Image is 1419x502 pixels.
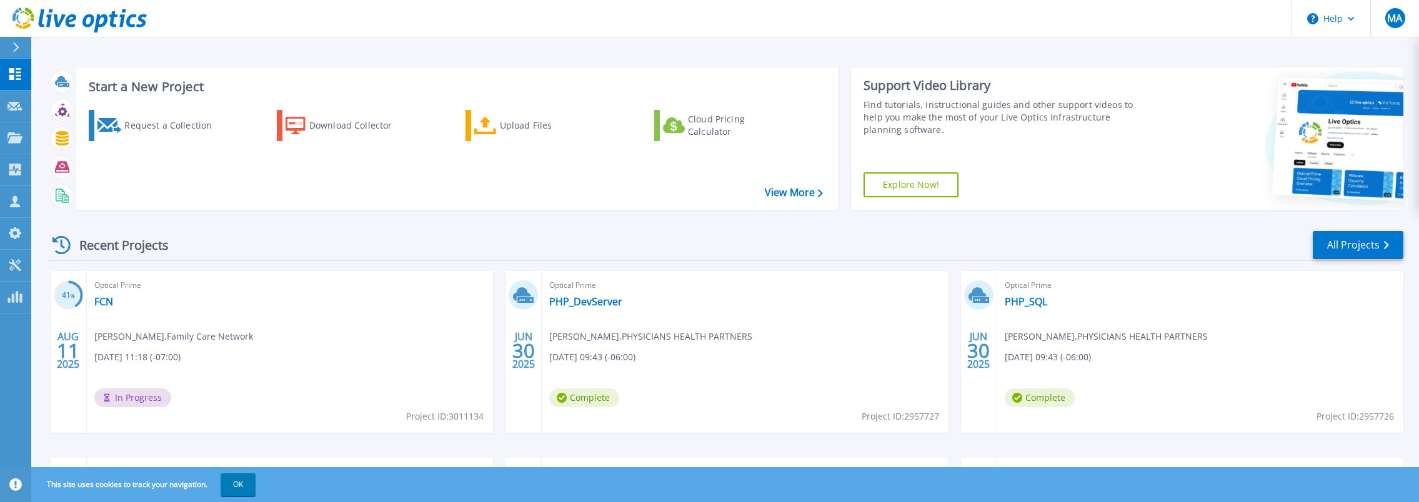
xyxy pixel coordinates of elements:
span: [PERSON_NAME] , PHYSICIANS HEALTH PARTNERS [549,330,752,343]
span: Optical Prime [549,278,940,292]
span: Complete [549,388,619,407]
span: Project ID: 2957727 [862,410,939,423]
div: JUN 2025 [967,328,990,373]
span: [DATE] 09:43 (-06:00) [549,350,635,364]
div: AUG 2025 [56,328,80,373]
span: [DATE] 09:43 (-06:00) [1005,350,1091,364]
div: Upload Files [500,113,600,138]
div: Download Collector [309,113,409,138]
span: % [71,292,75,299]
span: 30 [512,345,535,356]
span: 30 [967,345,990,356]
a: Download Collector [277,110,416,141]
a: FCN [94,295,113,308]
span: Optical Prime [94,465,485,479]
span: This site uses cookies to track your navigation. [34,473,256,496]
a: Cloud Pricing Calculator [654,110,794,141]
span: Optical Prime [94,278,485,292]
span: Project ID: 3011134 [406,410,484,423]
span: Optical Prime [1005,278,1396,292]
h3: 41 [54,288,83,303]
h3: Start a New Project [89,80,822,94]
div: Support Video Library [864,77,1148,94]
a: All Projects [1313,231,1403,259]
div: Find tutorials, instructional guides and other support videos to help you make the most of your L... [864,99,1148,136]
span: Optical Prime [1005,465,1396,479]
span: [PERSON_NAME] , PHYSICIANS HEALTH PARTNERS [1005,330,1208,343]
a: Upload Files [466,110,605,141]
span: [DATE] 11:18 (-07:00) [94,350,181,364]
div: Request a Collection [124,113,224,138]
a: PHP_SQL [1005,295,1047,308]
div: Cloud Pricing Calculator [688,113,788,138]
a: View More [765,187,823,199]
span: In Progress [94,388,171,407]
span: Project ID: 2957726 [1317,410,1394,423]
a: PHP_DevServer [549,295,622,308]
span: MA [1387,13,1402,23]
span: Complete [1005,388,1075,407]
span: Unity [549,465,940,479]
a: Request a Collection [89,110,228,141]
div: Recent Projects [48,230,186,260]
div: JUN 2025 [512,328,535,373]
button: OK [221,473,256,496]
a: Explore Now! [864,172,958,197]
span: [PERSON_NAME] , Family Care Network [94,330,253,343]
span: 11 [57,345,79,356]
